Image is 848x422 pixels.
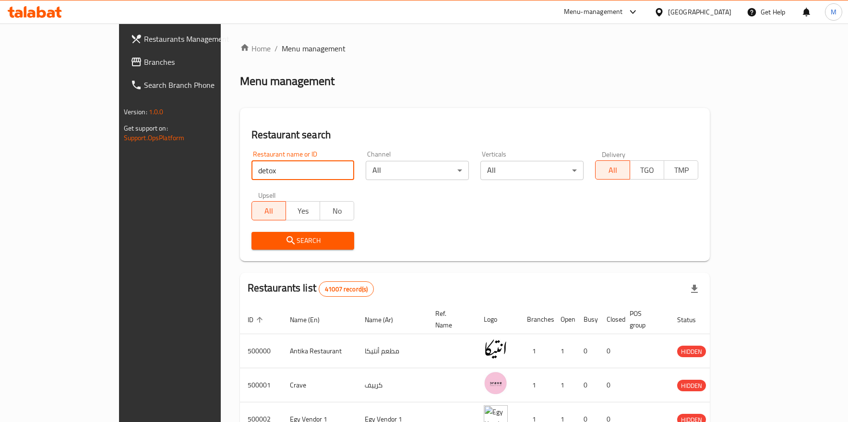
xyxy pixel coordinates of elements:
[599,305,622,334] th: Closed
[144,33,253,45] span: Restaurants Management
[553,305,576,334] th: Open
[124,132,185,144] a: Support.OpsPlatform
[576,334,599,368] td: 0
[240,334,282,368] td: 500000
[286,201,320,220] button: Yes
[282,43,346,54] span: Menu management
[240,368,282,402] td: 500001
[553,334,576,368] td: 1
[282,368,357,402] td: Crave
[251,232,355,250] button: Search
[144,56,253,68] span: Branches
[124,122,168,134] span: Get support on:
[435,308,465,331] span: Ref. Name
[258,192,276,198] label: Upsell
[357,334,428,368] td: مطعم أنتيكا
[484,371,508,395] img: Crave
[599,334,622,368] td: 0
[240,43,710,54] nav: breadcrumb
[553,368,576,402] td: 1
[290,204,316,218] span: Yes
[519,334,553,368] td: 1
[602,151,626,157] label: Delivery
[248,314,266,326] span: ID
[251,128,699,142] h2: Restaurant search
[831,7,836,17] span: M
[576,305,599,334] th: Busy
[668,7,731,17] div: [GEOGRAPHIC_DATA]
[282,334,357,368] td: Antika Restaurant
[564,6,623,18] div: Menu-management
[519,305,553,334] th: Branches
[683,277,706,301] div: Export file
[144,79,253,91] span: Search Branch Phone
[599,368,622,402] td: 0
[630,308,658,331] span: POS group
[319,285,373,294] span: 41007 record(s)
[275,43,278,54] li: /
[357,368,428,402] td: كرييف
[630,160,664,180] button: TGO
[599,163,626,177] span: All
[677,346,706,357] span: HIDDEN
[519,368,553,402] td: 1
[677,380,706,391] span: HIDDEN
[484,337,508,361] img: Antika Restaurant
[664,160,698,180] button: TMP
[319,281,374,297] div: Total records count
[240,73,334,89] h2: Menu management
[248,281,374,297] h2: Restaurants list
[480,161,584,180] div: All
[251,201,286,220] button: All
[677,314,708,326] span: Status
[256,204,282,218] span: All
[320,201,354,220] button: No
[123,50,261,73] a: Branches
[634,163,660,177] span: TGO
[324,204,350,218] span: No
[123,73,261,96] a: Search Branch Phone
[290,314,332,326] span: Name (En)
[149,106,164,118] span: 1.0.0
[595,160,630,180] button: All
[576,368,599,402] td: 0
[251,161,355,180] input: Search for restaurant name or ID..
[123,27,261,50] a: Restaurants Management
[476,305,519,334] th: Logo
[124,106,147,118] span: Version:
[668,163,694,177] span: TMP
[365,314,406,326] span: Name (Ar)
[366,161,469,180] div: All
[259,235,347,247] span: Search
